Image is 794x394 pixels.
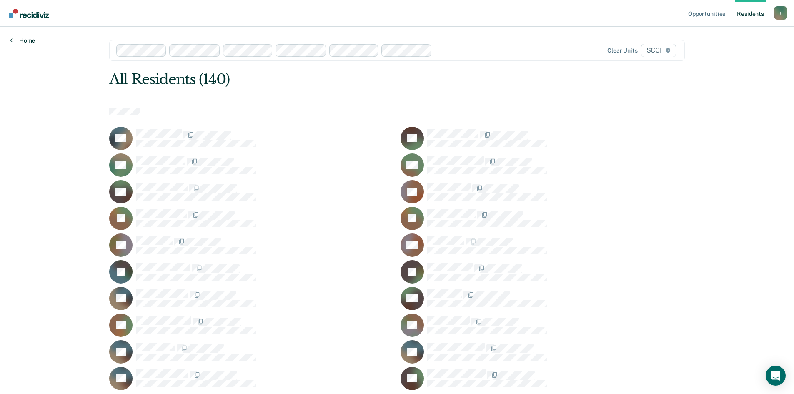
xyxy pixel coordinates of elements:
[766,366,786,386] div: Open Intercom Messenger
[10,37,35,44] a: Home
[641,44,676,57] span: SCCF
[774,6,787,20] button: Profile dropdown button
[774,6,787,20] div: t
[109,71,570,88] div: All Residents (140)
[607,47,638,54] div: Clear units
[9,9,49,18] img: Recidiviz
